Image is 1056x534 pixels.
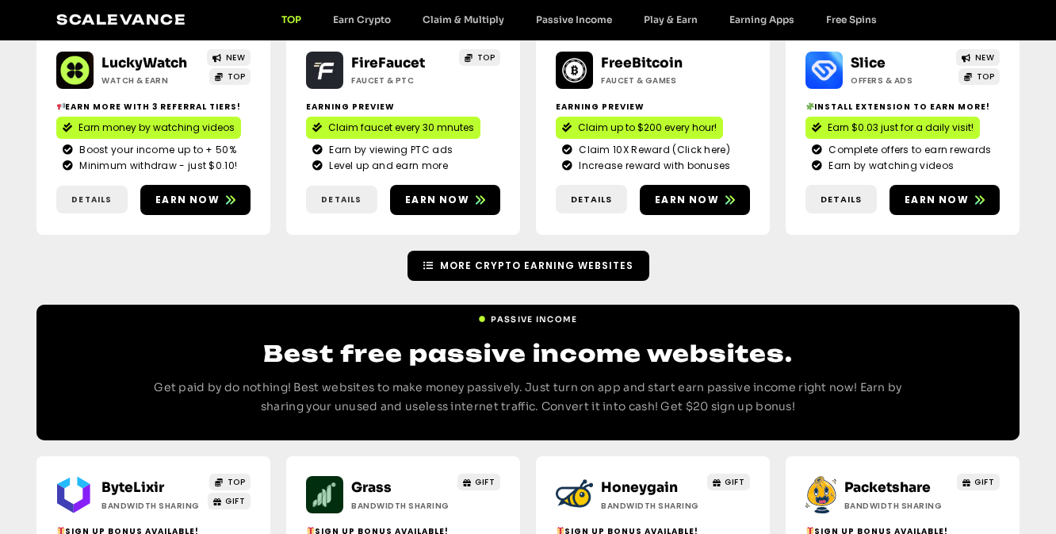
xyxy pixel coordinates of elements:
h2: Best free passive income websites. [147,338,909,369]
h2: Offers & Ads [851,75,950,86]
span: Details [321,194,362,206]
a: TOP [266,13,317,25]
a: GIFT [707,474,751,490]
span: Earn now [405,193,469,207]
span: NEW [975,52,995,63]
a: Play & Earn [628,13,714,25]
span: Earn now [905,193,969,207]
span: Details [571,193,612,206]
span: Level up and earn more [325,159,448,173]
span: Details [71,194,112,206]
a: Grass [351,479,392,496]
span: Passive Income [491,313,577,325]
a: Details [805,185,877,214]
a: Scalevance [56,11,186,28]
h2: Faucet & PTC [351,75,450,86]
span: Claim 10X Reward (Click here) [575,143,730,157]
a: More Crypto earning Websites [407,251,649,281]
span: GIFT [475,476,495,488]
span: TOP [477,52,495,63]
span: GIFT [225,495,245,507]
a: Earn now [890,185,1000,215]
h2: Faucet & Games [601,75,700,86]
a: NEW [956,49,1000,66]
span: More Crypto earning Websites [440,259,633,273]
span: Details [821,193,862,206]
a: Earning Apps [714,13,810,25]
nav: Menu [266,13,893,25]
h2: Watch & Earn [101,75,201,86]
h2: Bandwidth Sharing [844,500,943,512]
a: TOP [958,68,1000,85]
a: Packetshare [844,479,931,496]
a: Details [556,185,627,214]
a: TOP [459,49,500,66]
span: Minimum withdraw - just $0.10! [75,159,237,173]
a: Earn now [140,185,251,215]
a: FireFaucet [351,55,425,71]
h2: Earning Preview [306,101,500,113]
h2: Bandwidth Sharing [351,500,450,512]
a: Claim 10X Reward (Click here) [562,143,744,157]
span: Earn now [655,193,719,207]
a: Earn money by watching videos [56,117,241,139]
h2: Bandwidth Sharing [601,500,700,512]
a: Passive Income [520,13,628,25]
span: NEW [226,52,246,63]
a: LuckyWatch [101,55,187,71]
img: 🧩 [806,102,814,110]
a: Earn $0.03 just for a daily visit! [805,117,980,139]
span: TOP [977,71,995,83]
a: Honeygain [601,479,678,496]
a: GIFT [957,474,1001,490]
a: Earn Crypto [317,13,407,25]
a: Passive Income [478,307,577,325]
img: 📢 [57,102,65,110]
span: Earn by viewing PTC ads [325,143,453,157]
span: Claim up to $200 every hour! [578,121,717,135]
a: TOP [209,474,251,490]
a: NEW [207,49,251,66]
span: TOP [228,476,246,488]
a: Details [306,186,377,213]
span: Boost your income up to + 50% [75,143,236,157]
a: TOP [209,68,251,85]
p: Get paid by do nothing! Best websites to make money passively. Just turn on app and start earn pa... [147,378,909,417]
a: GIFT [208,493,251,509]
a: Free Spins [810,13,893,25]
span: Earn by watching videos [825,159,954,173]
h2: Install extension to earn more! [805,101,1000,113]
a: Slice [851,55,886,71]
span: TOP [228,71,246,83]
span: Claim faucet every 30 mnutes [328,121,474,135]
span: Complete offers to earn rewards [825,143,991,157]
a: Earn now [640,185,750,215]
span: Earn now [155,193,220,207]
h2: Earn more with 3 referral Tiers! [56,101,251,113]
h2: Bandwidth Sharing [101,500,201,512]
a: Details [56,186,128,213]
span: GIFT [974,476,994,488]
span: Earn money by watching videos [78,121,235,135]
a: Claim faucet every 30 mnutes [306,117,480,139]
a: Claim & Multiply [407,13,520,25]
a: Claim up to $200 every hour! [556,117,723,139]
span: Increase reward with bonuses [575,159,730,173]
a: ByteLixir [101,479,164,496]
a: Earn now [390,185,500,215]
span: GIFT [725,476,744,488]
h2: Earning Preview [556,101,750,113]
a: FreeBitcoin [601,55,683,71]
a: GIFT [457,474,501,490]
span: Earn $0.03 just for a daily visit! [828,121,974,135]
